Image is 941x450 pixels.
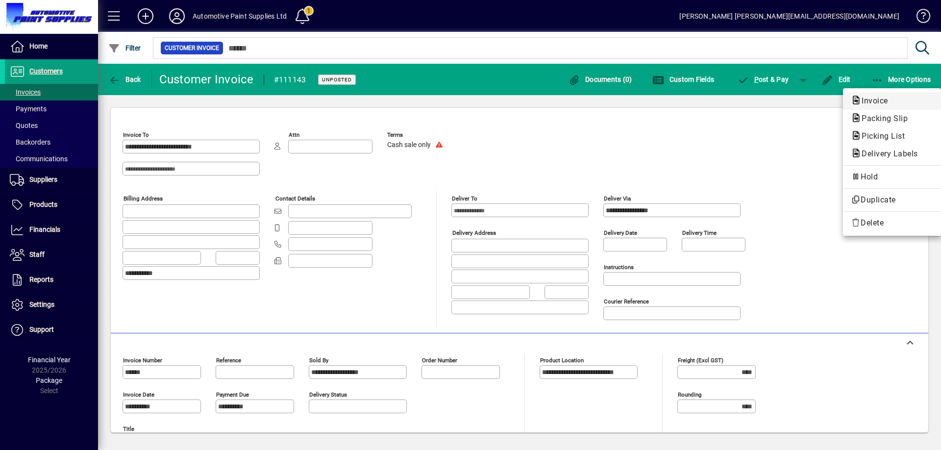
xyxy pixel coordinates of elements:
span: Delete [851,217,933,229]
span: Hold [851,171,933,183]
span: Packing Slip [851,114,913,123]
span: Picking List [851,131,910,141]
span: Delivery Labels [851,149,923,158]
span: Duplicate [851,194,933,206]
span: Invoice [851,96,893,105]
